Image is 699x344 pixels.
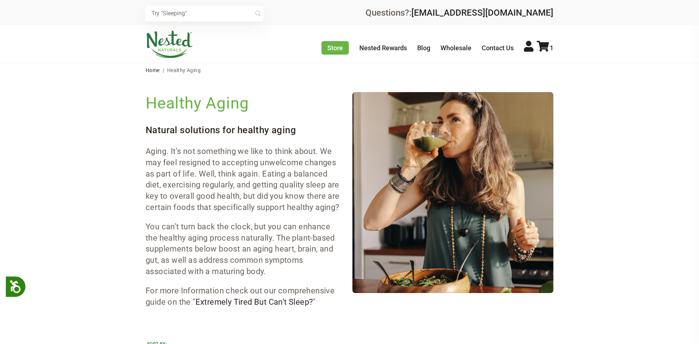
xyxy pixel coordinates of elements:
input: Try "Sleeping" [146,5,264,21]
nav: breadcrumbs [146,63,553,78]
span: | [161,67,166,73]
a: 1 [537,44,553,52]
a: Wholesale [441,44,471,52]
img: Nested Naturals [146,31,193,58]
a: [EMAIL_ADDRESS][DOMAIN_NAME] [411,8,553,18]
p: For more Information check out our comprehensive guide on the " " [146,285,341,308]
a: Extremely Tired But Can’t Sleep? [196,297,313,307]
h3: Natural solutions for healthy aging [146,123,341,137]
a: Blog [417,44,430,52]
h2: Healthy Aging [146,92,341,114]
span: Healthy Aging [167,67,201,73]
p: You can’t turn back the clock, but you can enhance the healthy aging process naturally. The plant... [146,221,341,277]
a: Home [146,67,160,73]
a: Store [321,41,349,55]
div: Questions?: [366,8,553,17]
img: Collections-Healthy-Aging_1100x.jpg [352,92,553,293]
p: Aging. It’s not something we like to think about. We may feel resigned to accepting unwelcome cha... [146,146,341,213]
span: 1 [550,44,553,52]
a: Contact Us [482,44,514,52]
a: Nested Rewards [359,44,407,52]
